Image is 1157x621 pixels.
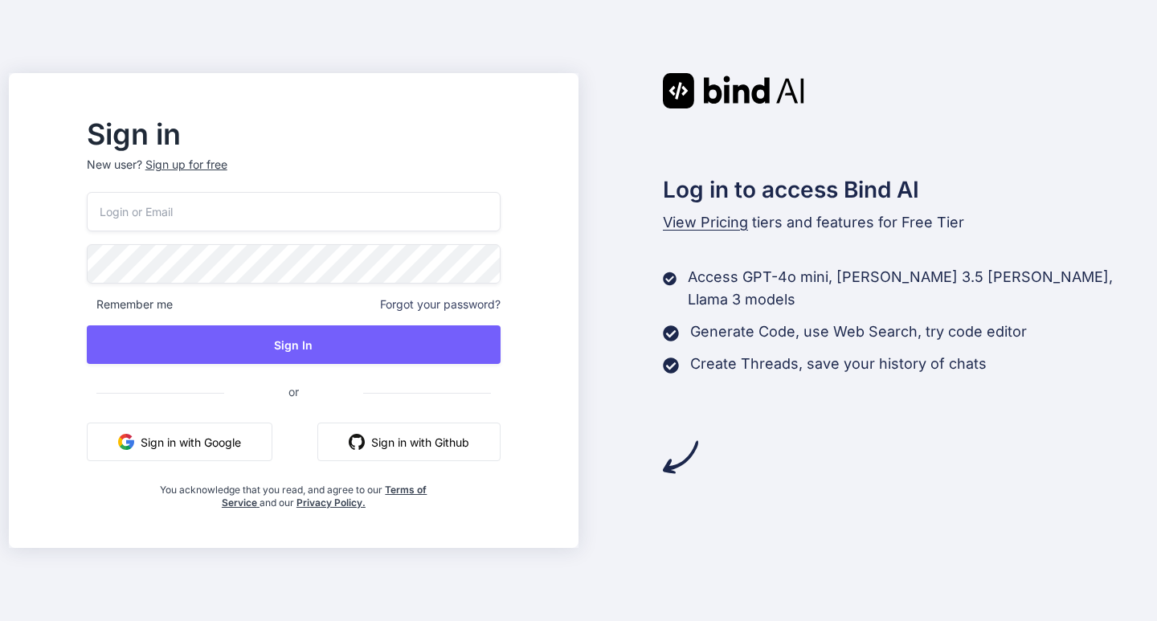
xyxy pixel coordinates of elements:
[663,214,748,231] span: View Pricing
[296,496,366,509] a: Privacy Policy.
[349,434,365,450] img: github
[87,121,501,147] h2: Sign in
[688,266,1148,311] p: Access GPT-4o mini, [PERSON_NAME] 3.5 [PERSON_NAME], Llama 3 models
[663,211,1148,234] p: tiers and features for Free Tier
[87,423,272,461] button: Sign in with Google
[690,321,1027,343] p: Generate Code, use Web Search, try code editor
[224,372,363,411] span: or
[145,157,227,173] div: Sign up for free
[87,296,173,313] span: Remember me
[156,474,432,509] div: You acknowledge that you read, and agree to our and our
[663,439,698,475] img: arrow
[222,484,427,509] a: Terms of Service
[87,157,501,192] p: New user?
[87,325,501,364] button: Sign In
[380,296,501,313] span: Forgot your password?
[663,173,1148,206] h2: Log in to access Bind AI
[118,434,134,450] img: google
[87,192,501,231] input: Login or Email
[317,423,501,461] button: Sign in with Github
[663,73,804,108] img: Bind AI logo
[690,353,987,375] p: Create Threads, save your history of chats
